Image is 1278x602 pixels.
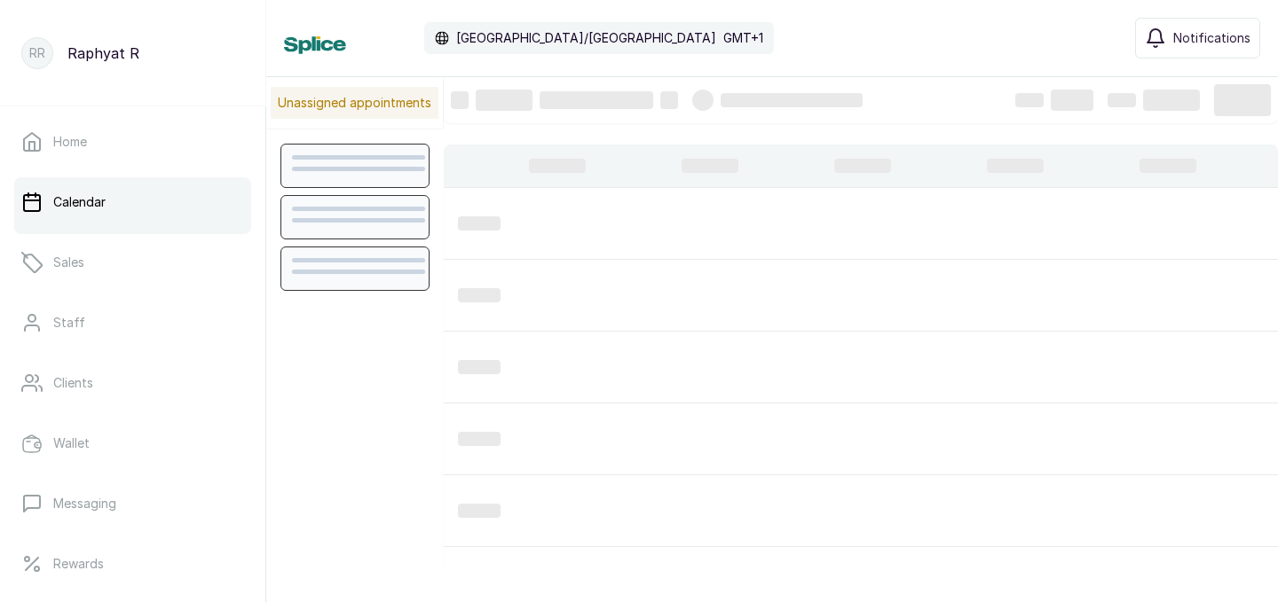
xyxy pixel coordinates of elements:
[14,117,251,167] a: Home
[67,43,139,64] p: Raphyat R
[53,495,116,512] p: Messaging
[14,539,251,589] a: Rewards
[53,555,104,573] p: Rewards
[14,298,251,348] a: Staff
[456,29,716,47] p: [GEOGRAPHIC_DATA]/[GEOGRAPHIC_DATA]
[1135,18,1260,59] button: Notifications
[53,193,106,211] p: Calendar
[14,238,251,287] a: Sales
[723,29,763,47] p: GMT+1
[14,177,251,227] a: Calendar
[271,87,438,119] p: Unassigned appointments
[29,44,45,62] p: RR
[53,374,93,392] p: Clients
[53,314,85,332] p: Staff
[1173,29,1250,47] span: Notifications
[53,254,84,271] p: Sales
[14,418,251,468] a: Wallet
[14,358,251,408] a: Clients
[53,434,90,452] p: Wallet
[14,479,251,528] a: Messaging
[53,133,87,151] p: Home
